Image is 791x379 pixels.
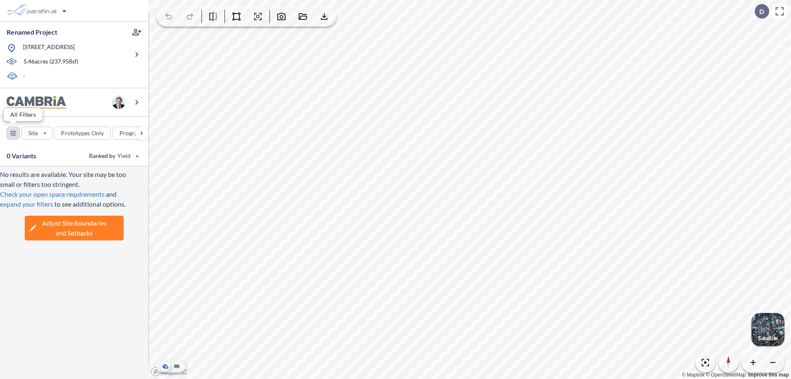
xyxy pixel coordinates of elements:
[112,96,125,109] img: user logo
[82,149,144,162] button: Ranked by Yield
[112,127,157,140] button: Program
[119,129,143,137] p: Program
[751,313,784,346] img: Switcher Image
[172,361,182,371] button: Site Plan
[10,111,36,118] p: All Filters
[23,72,25,81] p: -
[42,218,107,238] span: Adjust Site Boundaries and Setbacks
[7,28,57,37] p: Renamed Project
[751,313,784,346] button: Switcher ImageSatellite
[117,152,131,160] span: Yield
[25,216,124,240] button: Adjust Site Boundariesand Setbacks
[7,96,66,109] img: BrandImage
[682,372,704,378] a: Mapbox
[748,372,789,378] a: Improve this map
[758,335,778,341] p: Satellite
[54,127,111,140] button: Prototypes Only
[23,43,75,53] p: [STREET_ADDRESS]
[28,129,38,137] p: Site
[160,361,170,371] button: Aerial View
[151,367,187,377] a: Mapbox homepage
[7,151,37,161] p: 0 Variants
[759,8,764,15] p: D
[21,127,52,140] button: Site
[23,57,78,66] p: 5.46 acres ( 237,958 sf)
[61,129,104,137] p: Prototypes Only
[706,372,746,378] a: OpenStreetMap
